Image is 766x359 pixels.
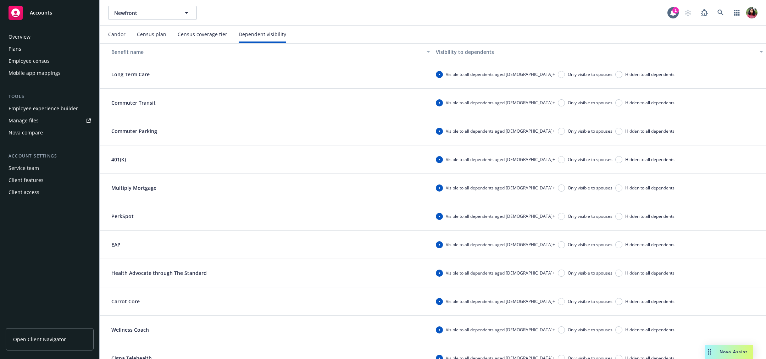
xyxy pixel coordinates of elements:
[615,241,622,248] input: Hidden to all dependents
[30,10,52,16] span: Accounts
[568,242,612,248] span: Only visible to spouses
[625,298,675,304] span: Hidden to all dependents
[446,327,555,333] span: Visible to all dependents aged [DEMOGRAPHIC_DATA]+
[615,128,622,135] input: Hidden to all dependents
[558,298,565,305] input: Only visible to spouses
[103,48,422,56] div: Benefit name
[103,99,164,106] p: Commuter Transit
[625,185,675,191] span: Hidden to all dependents
[568,71,612,77] span: Only visible to spouses
[615,213,622,220] input: Hidden to all dependents
[672,7,679,13] div: 1
[615,184,622,192] input: Hidden to all dependents
[9,127,43,138] div: Nova compare
[137,32,166,37] div: Census plan
[446,213,555,219] span: Visible to all dependents aged [DEMOGRAPHIC_DATA]+
[6,103,94,114] a: Employee experience builder
[436,213,443,220] input: Visible to all dependents aged [DEMOGRAPHIC_DATA]+
[568,100,612,106] span: Only visible to spouses
[436,48,755,56] div: Visibility to dependents
[625,213,675,219] span: Hidden to all dependents
[9,43,21,55] div: Plans
[6,162,94,174] a: Service team
[103,127,166,135] p: Commuter Parking
[558,128,565,135] input: Only visible to spouses
[446,298,555,304] span: Visible to all dependents aged [DEMOGRAPHIC_DATA]+
[436,298,443,305] input: Visible to all dependents aged [DEMOGRAPHIC_DATA]+
[558,241,565,248] input: Only visible to spouses
[6,153,94,160] div: Account settings
[103,269,215,277] p: Health Advocate through The Standard
[625,242,675,248] span: Hidden to all dependents
[625,327,675,333] span: Hidden to all dependents
[720,349,748,355] span: Nova Assist
[705,345,753,359] button: Nova Assist
[568,213,612,219] span: Only visible to spouses
[103,48,422,56] div: Toggle SortBy
[108,6,197,20] button: Newfront
[6,55,94,67] a: Employee census
[6,175,94,186] a: Client features
[625,270,675,276] span: Hidden to all dependents
[714,6,728,20] a: Search
[568,185,612,191] span: Only visible to spouses
[6,93,94,100] div: Tools
[114,9,176,17] span: Newfront
[615,71,622,78] input: Hidden to all dependents
[558,213,565,220] input: Only visible to spouses
[568,298,612,304] span: Only visible to spouses
[705,345,714,359] div: Drag to move
[9,187,39,198] div: Client access
[568,270,612,276] span: Only visible to spouses
[436,99,443,106] input: Visible to all dependents aged [DEMOGRAPHIC_DATA]+
[436,128,443,135] input: Visible to all dependents aged [DEMOGRAPHIC_DATA]+
[558,156,565,163] input: Only visible to spouses
[558,99,565,106] input: Only visible to spouses
[558,270,565,277] input: Only visible to spouses
[6,67,94,79] a: Mobile app mappings
[436,184,443,192] input: Visible to all dependents aged [DEMOGRAPHIC_DATA]+
[446,71,555,77] span: Visible to all dependents aged [DEMOGRAPHIC_DATA]+
[436,270,443,277] input: Visible to all dependents aged [DEMOGRAPHIC_DATA]+
[436,156,443,163] input: Visible to all dependents aged [DEMOGRAPHIC_DATA]+
[625,128,675,134] span: Hidden to all dependents
[615,298,622,305] input: Hidden to all dependents
[615,156,622,163] input: Hidden to all dependents
[558,71,565,78] input: Only visible to spouses
[446,100,555,106] span: Visible to all dependents aged [DEMOGRAPHIC_DATA]+
[625,71,675,77] span: Hidden to all dependents
[615,270,622,277] input: Hidden to all dependents
[625,156,675,162] span: Hidden to all dependents
[697,6,711,20] a: Report a Bug
[9,175,44,186] div: Client features
[436,71,443,78] input: Visible to all dependents aged [DEMOGRAPHIC_DATA]+
[9,115,39,126] div: Manage files
[178,32,227,37] div: Census coverage tier
[625,100,675,106] span: Hidden to all dependents
[103,156,134,163] p: 401(K)
[6,187,94,198] a: Client access
[558,184,565,192] input: Only visible to spouses
[6,127,94,138] a: Nova compare
[108,32,126,37] div: Candor
[433,43,766,60] button: Visibility to dependents
[6,31,94,43] a: Overview
[681,6,695,20] a: Start snowing
[568,128,612,134] span: Only visible to spouses
[446,185,555,191] span: Visible to all dependents aged [DEMOGRAPHIC_DATA]+
[6,3,94,23] a: Accounts
[746,7,757,18] img: photo
[568,327,612,333] span: Only visible to spouses
[446,128,555,134] span: Visible to all dependents aged [DEMOGRAPHIC_DATA]+
[446,242,555,248] span: Visible to all dependents aged [DEMOGRAPHIC_DATA]+
[730,6,744,20] a: Switch app
[568,156,612,162] span: Only visible to spouses
[9,55,50,67] div: Employee census
[9,162,39,174] div: Service team
[615,326,622,333] input: Hidden to all dependents
[103,71,158,78] p: Long Term Care
[103,241,129,248] p: EAP
[13,336,66,343] span: Open Client Navigator
[103,184,165,192] p: Multiply Mortgage
[239,32,286,37] div: Dependent visibility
